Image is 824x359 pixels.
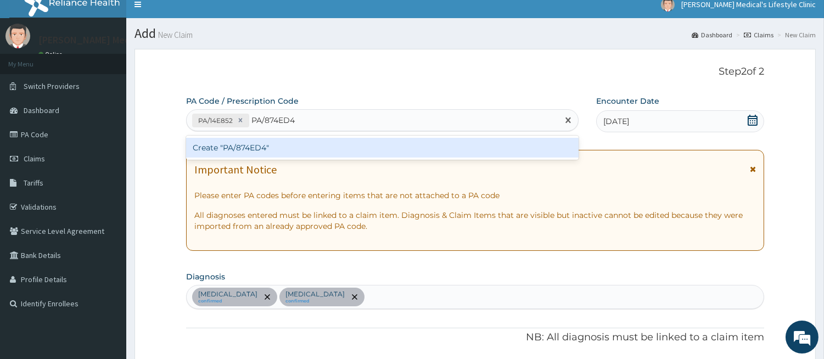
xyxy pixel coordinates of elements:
[24,178,43,188] span: Tariffs
[24,81,80,91] span: Switch Providers
[186,66,764,78] p: Step 2 of 2
[38,51,65,58] a: Online
[198,290,257,299] p: [MEDICAL_DATA]
[186,138,579,158] div: Create "PA/874ED4"
[38,35,218,45] p: [PERSON_NAME] Medical's Lifestyle Clinic
[692,30,732,40] a: Dashboard
[194,190,756,201] p: Please enter PA codes before entering items that are not attached to a PA code
[186,96,299,106] label: PA Code / Prescription Code
[5,24,30,48] img: User Image
[186,271,225,282] label: Diagnosis
[198,299,257,304] small: confirmed
[285,299,345,304] small: confirmed
[350,292,360,302] span: remove selection option
[24,154,45,164] span: Claims
[285,290,345,299] p: [MEDICAL_DATA]
[5,241,209,279] textarea: Type your message and hit 'Enter'
[180,5,206,32] div: Minimize live chat window
[262,292,272,302] span: remove selection option
[64,109,152,220] span: We're online!
[195,114,234,127] div: PA/14E852
[603,116,629,127] span: [DATE]
[194,210,756,232] p: All diagnoses entered must be linked to a claim item. Diagnosis & Claim Items that are visible bu...
[194,164,277,176] h1: Important Notice
[134,26,816,41] h1: Add
[156,31,193,39] small: New Claim
[596,96,659,106] label: Encounter Date
[24,105,59,115] span: Dashboard
[20,55,44,82] img: d_794563401_company_1708531726252_794563401
[186,330,764,345] p: NB: All diagnosis must be linked to a claim item
[744,30,773,40] a: Claims
[775,30,816,40] li: New Claim
[57,61,184,76] div: Chat with us now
